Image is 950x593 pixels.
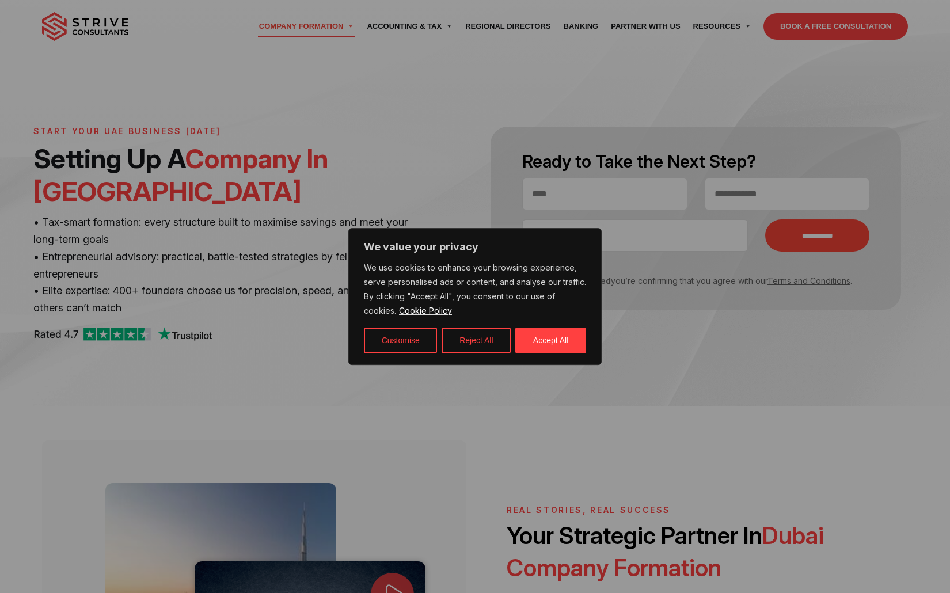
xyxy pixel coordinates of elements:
[364,328,437,353] button: Customise
[364,240,586,254] p: We value your privacy
[348,228,602,365] div: We value your privacy
[515,328,586,353] button: Accept All
[442,328,511,353] button: Reject All
[364,261,586,318] p: We use cookies to enhance your browsing experience, serve personalised ads or content, and analys...
[398,305,453,316] a: Cookie Policy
